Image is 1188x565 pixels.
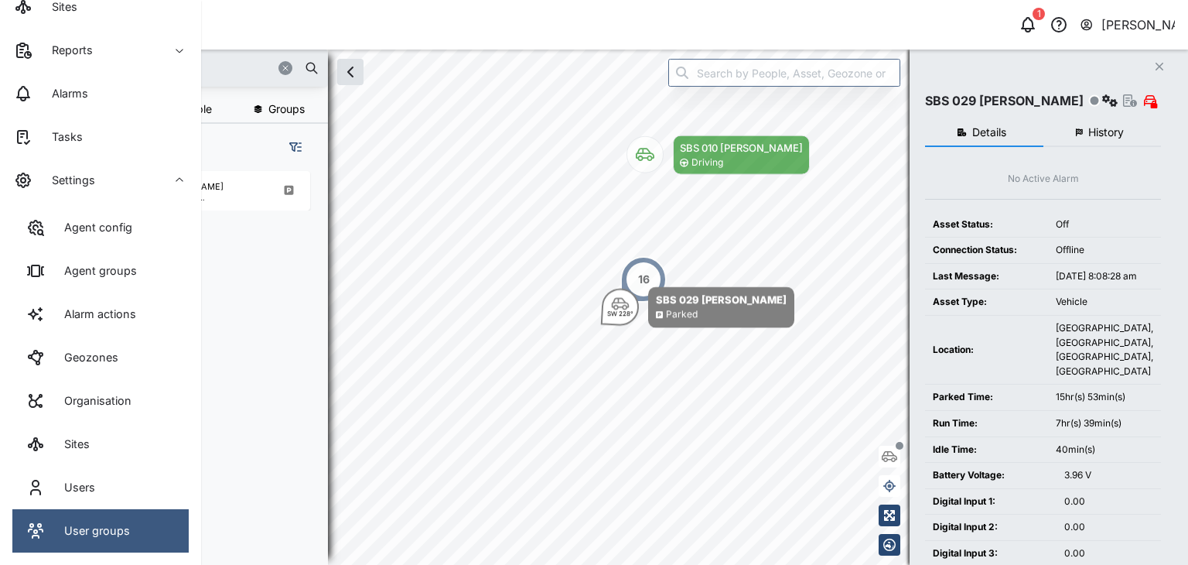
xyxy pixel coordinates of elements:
[53,479,95,496] div: Users
[691,156,723,170] div: Driving
[656,293,787,308] div: SBS 029 [PERSON_NAME]
[933,390,1040,405] div: Parked Time:
[933,520,1049,535] div: Digital Input 2:
[933,443,1040,457] div: Idle Time:
[12,466,189,509] a: Users
[933,243,1040,258] div: Connection Status:
[40,128,83,146] div: Tasks
[1056,269,1153,284] div: [DATE] 8:08:28 am
[12,293,189,336] a: Alarm actions
[620,256,667,303] div: Map marker
[1008,172,1079,187] div: No Active Alarm
[933,495,1049,509] div: Digital Input 1:
[972,127,1006,138] span: Details
[53,262,137,279] div: Agent groups
[626,135,810,175] div: Map marker
[607,311,633,317] div: SW 228°
[933,295,1040,310] div: Asset Type:
[638,271,650,288] div: 16
[1056,243,1153,258] div: Offline
[1064,468,1153,483] div: 3.96 V
[40,42,93,59] div: Reports
[666,308,698,323] div: Parked
[933,416,1040,431] div: Run Time:
[1056,416,1153,431] div: 7hr(s) 39min(s)
[53,436,90,453] div: Sites
[53,392,131,409] div: Organisation
[12,206,189,249] a: Agent config
[925,91,1084,111] div: SBS 029 [PERSON_NAME]
[602,287,794,328] div: Map marker
[12,249,189,293] a: Agent groups
[933,468,1049,483] div: Battery Voltage:
[12,423,189,466] a: Sites
[53,522,130,539] div: User groups
[49,50,1188,565] canvas: Map
[933,343,1040,358] div: Location:
[40,85,88,102] div: Alarms
[12,509,189,553] a: User groups
[933,269,1040,284] div: Last Message:
[40,172,95,189] div: Settings
[12,379,189,423] a: Organisation
[1079,14,1176,36] button: [PERSON_NAME]
[1064,495,1153,509] div: 0.00
[668,59,900,87] input: Search by People, Asset, Geozone or Place
[1064,520,1153,535] div: 0.00
[1088,127,1124,138] span: History
[1033,8,1045,20] div: 1
[1101,15,1176,35] div: [PERSON_NAME]
[1056,443,1153,457] div: 40min(s)
[1056,295,1153,310] div: Vehicle
[1056,217,1153,232] div: Off
[680,140,803,156] div: SBS 010 [PERSON_NAME]
[933,546,1049,561] div: Digital Input 3:
[53,349,118,366] div: Geozones
[1064,546,1153,561] div: 0.00
[53,306,136,323] div: Alarm actions
[1056,390,1153,405] div: 15hr(s) 53min(s)
[12,336,189,379] a: Geozones
[1056,321,1153,378] div: [GEOGRAPHIC_DATA], [GEOGRAPHIC_DATA], [GEOGRAPHIC_DATA], [GEOGRAPHIC_DATA]
[268,104,305,115] span: Groups
[53,219,132,236] div: Agent config
[933,217,1040,232] div: Asset Status:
